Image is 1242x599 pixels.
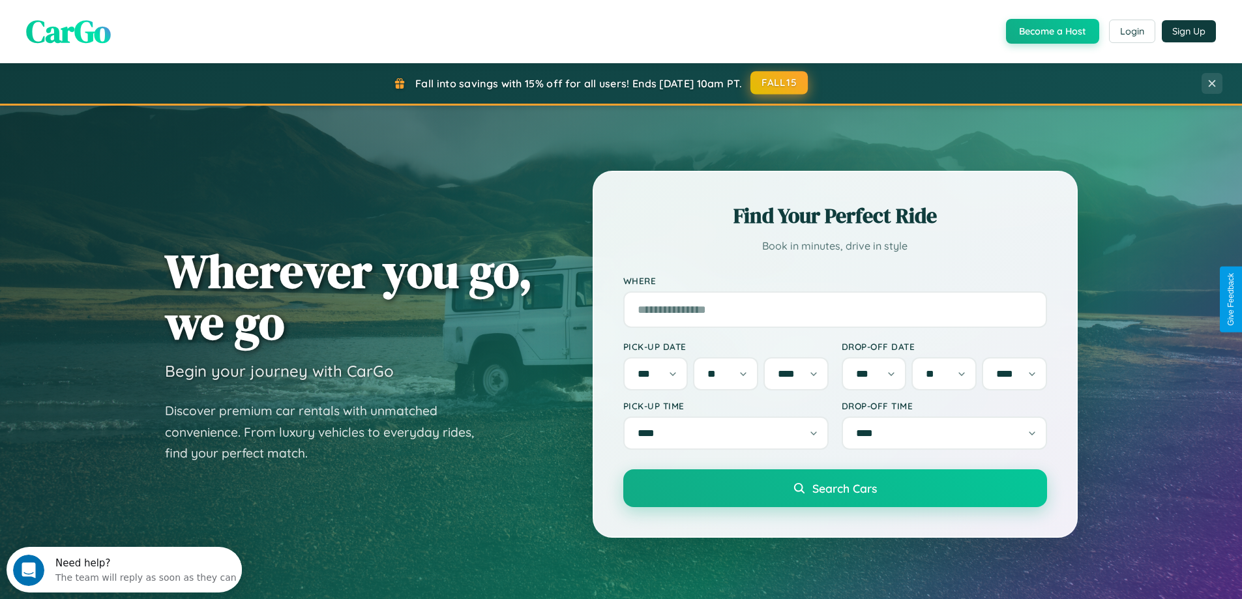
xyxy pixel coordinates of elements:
[5,5,243,41] div: Open Intercom Messenger
[750,71,808,95] button: FALL15
[165,361,394,381] h3: Begin your journey with CarGo
[1162,20,1216,42] button: Sign Up
[842,341,1047,352] label: Drop-off Date
[165,400,491,464] p: Discover premium car rentals with unmatched convenience. From luxury vehicles to everyday rides, ...
[26,10,111,53] span: CarGo
[49,22,230,35] div: The team will reply as soon as they can
[7,547,242,592] iframe: Intercom live chat discovery launcher
[1226,273,1235,326] div: Give Feedback
[1006,19,1099,44] button: Become a Host
[623,400,829,411] label: Pick-up Time
[623,275,1047,286] label: Where
[842,400,1047,411] label: Drop-off Time
[165,245,533,348] h1: Wherever you go, we go
[13,555,44,586] iframe: Intercom live chat
[623,469,1047,507] button: Search Cars
[623,341,829,352] label: Pick-up Date
[49,11,230,22] div: Need help?
[415,77,742,90] span: Fall into savings with 15% off for all users! Ends [DATE] 10am PT.
[623,237,1047,256] p: Book in minutes, drive in style
[1109,20,1155,43] button: Login
[623,201,1047,230] h2: Find Your Perfect Ride
[812,481,877,495] span: Search Cars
